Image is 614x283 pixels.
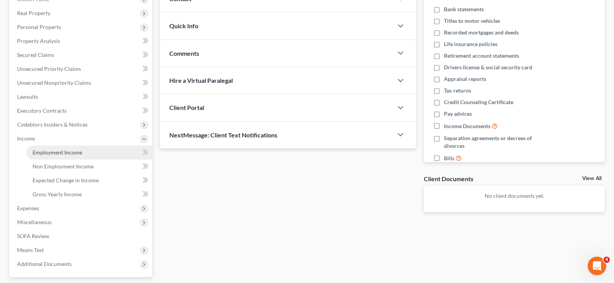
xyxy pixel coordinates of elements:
span: Retirement account statements [444,52,519,60]
span: Income Documents [444,122,490,130]
span: NextMessage: Client Text Notifications [169,131,277,139]
span: Drivers license & social security card [444,63,532,71]
a: Unsecured Priority Claims [11,62,152,76]
span: Appraisal reports [444,75,486,83]
span: Separation agreements or decrees of divorces [444,134,553,150]
span: Property Analysis [17,38,60,44]
span: Additional Documents [17,261,72,267]
span: Life insurance policies [444,40,497,48]
span: Expected Change in Income [33,177,99,184]
a: SOFA Review [11,229,152,243]
span: Client Portal [169,104,204,111]
span: Bills [444,154,454,162]
span: 4 [604,257,610,263]
span: Income [17,135,35,142]
a: Employment Income [26,146,152,160]
span: Bank statements [444,5,484,13]
span: Non Employment Income [33,163,94,170]
span: Miscellaneous [17,219,52,225]
span: Unsecured Nonpriority Claims [17,79,91,86]
span: Secured Claims [17,51,54,58]
a: Gross Yearly Income [26,187,152,201]
span: Expenses [17,205,39,211]
span: Real Property [17,10,50,16]
a: Expected Change in Income [26,173,152,187]
span: Pay advices [444,110,472,118]
span: Means Test [17,247,44,253]
div: Client Documents [424,175,473,183]
p: No client documents yet. [430,192,599,200]
span: Tax returns [444,87,471,94]
a: Executory Contracts [11,104,152,118]
a: View All [582,176,602,181]
span: Employment Income [33,149,82,156]
span: Lawsuits [17,93,38,100]
iframe: Intercom live chat [588,257,606,275]
a: Unsecured Nonpriority Claims [11,76,152,90]
span: Hire a Virtual Paralegal [169,77,233,84]
span: Codebtors Insiders & Notices [17,121,88,128]
a: Property Analysis [11,34,152,48]
span: Personal Property [17,24,61,30]
span: Gross Yearly Income [33,191,82,197]
span: Credit Counseling Certificate [444,98,513,106]
span: Titles to motor vehicles [444,17,500,25]
span: Quick Info [169,22,198,29]
span: Executory Contracts [17,107,67,114]
a: Lawsuits [11,90,152,104]
a: Non Employment Income [26,160,152,173]
span: Comments [169,50,199,57]
span: Unsecured Priority Claims [17,65,81,72]
span: SOFA Review [17,233,49,239]
span: Recorded mortgages and deeds [444,29,519,36]
a: Secured Claims [11,48,152,62]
